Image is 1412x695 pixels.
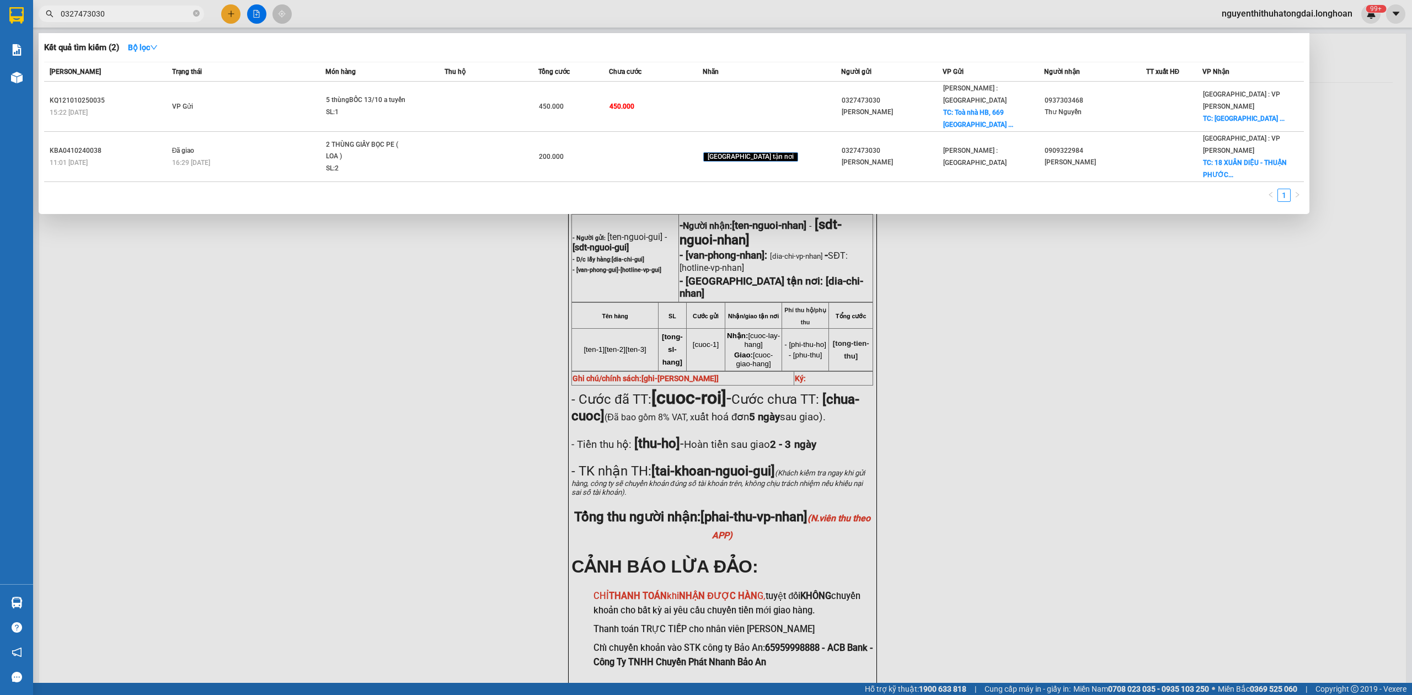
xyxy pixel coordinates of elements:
span: [GEOGRAPHIC_DATA] : VP [PERSON_NAME] [1203,135,1280,154]
span: VP Gửi [172,103,193,110]
div: 5 thùngBỐC 13/10 a tuyến [326,94,409,106]
li: Previous Page [1264,189,1277,202]
span: [PERSON_NAME] : [GEOGRAPHIC_DATA] [943,147,1007,167]
span: TT xuất HĐ [1146,68,1180,76]
span: 15:22 [DATE] [50,109,88,116]
li: 1 [1277,189,1291,202]
img: warehouse-icon [11,597,23,608]
span: question-circle [12,622,22,633]
span: TC: [GEOGRAPHIC_DATA] ... [1203,115,1285,122]
span: Người gửi [841,68,871,76]
span: Chưa cước [609,68,641,76]
div: SL: 2 [326,163,409,175]
span: [GEOGRAPHIC_DATA] : VP [PERSON_NAME] [1203,90,1280,110]
span: right [1294,191,1301,198]
span: 450.000 [539,103,564,110]
button: right [1291,189,1304,202]
span: notification [12,647,22,657]
span: search [46,10,54,18]
span: Đã giao [172,147,195,154]
img: logo-vxr [9,7,24,24]
div: SL: 1 [326,106,409,119]
span: VP Nhận [1202,68,1229,76]
div: Thư Nguyễn [1045,106,1145,118]
span: 16:29 [DATE] [172,159,210,167]
span: message [12,672,22,682]
div: 0327473030 [842,95,942,106]
span: [PERSON_NAME] [50,68,101,76]
span: Món hàng [325,68,356,76]
div: [PERSON_NAME] [842,106,942,118]
span: [GEOGRAPHIC_DATA] tận nơi [703,152,798,162]
div: 0327473030 [842,145,942,157]
input: Tìm tên, số ĐT hoặc mã đơn [61,8,191,20]
span: TC: Toà nhà HB, 669 [GEOGRAPHIC_DATA] ... [943,109,1013,129]
div: 0909322984 [1045,145,1145,157]
h3: Kết quả tìm kiếm ( 2 ) [44,42,119,54]
span: Người nhận [1044,68,1080,76]
span: [PERSON_NAME] : [GEOGRAPHIC_DATA] [943,84,1007,104]
li: Next Page [1291,189,1304,202]
div: 0937303468 [1045,95,1145,106]
img: solution-icon [11,44,23,56]
strong: Bộ lọc [128,43,158,52]
div: KQ121010250035 [50,95,169,106]
button: left [1264,189,1277,202]
img: warehouse-icon [11,72,23,83]
span: close-circle [193,10,200,17]
a: 1 [1278,189,1290,201]
div: [PERSON_NAME] [842,157,942,168]
span: Tổng cước [538,68,570,76]
span: VP Gửi [943,68,964,76]
span: 11:01 [DATE] [50,159,88,167]
span: 200.000 [539,153,564,161]
span: down [150,44,158,51]
div: [PERSON_NAME] [1045,157,1145,168]
div: 2 THÙNG GIẤY BỌC PE ( LOA ) [326,139,409,163]
span: close-circle [193,9,200,19]
button: Bộ lọcdown [119,39,167,56]
span: left [1267,191,1274,198]
span: 450.000 [609,103,634,110]
span: Nhãn [703,68,719,76]
div: KBA0410240038 [50,145,169,157]
span: Thu hộ [445,68,466,76]
span: TC: 18 XUÂN DIỆU - THUẬN PHƯỚC... [1203,159,1287,179]
span: Trạng thái [172,68,202,76]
